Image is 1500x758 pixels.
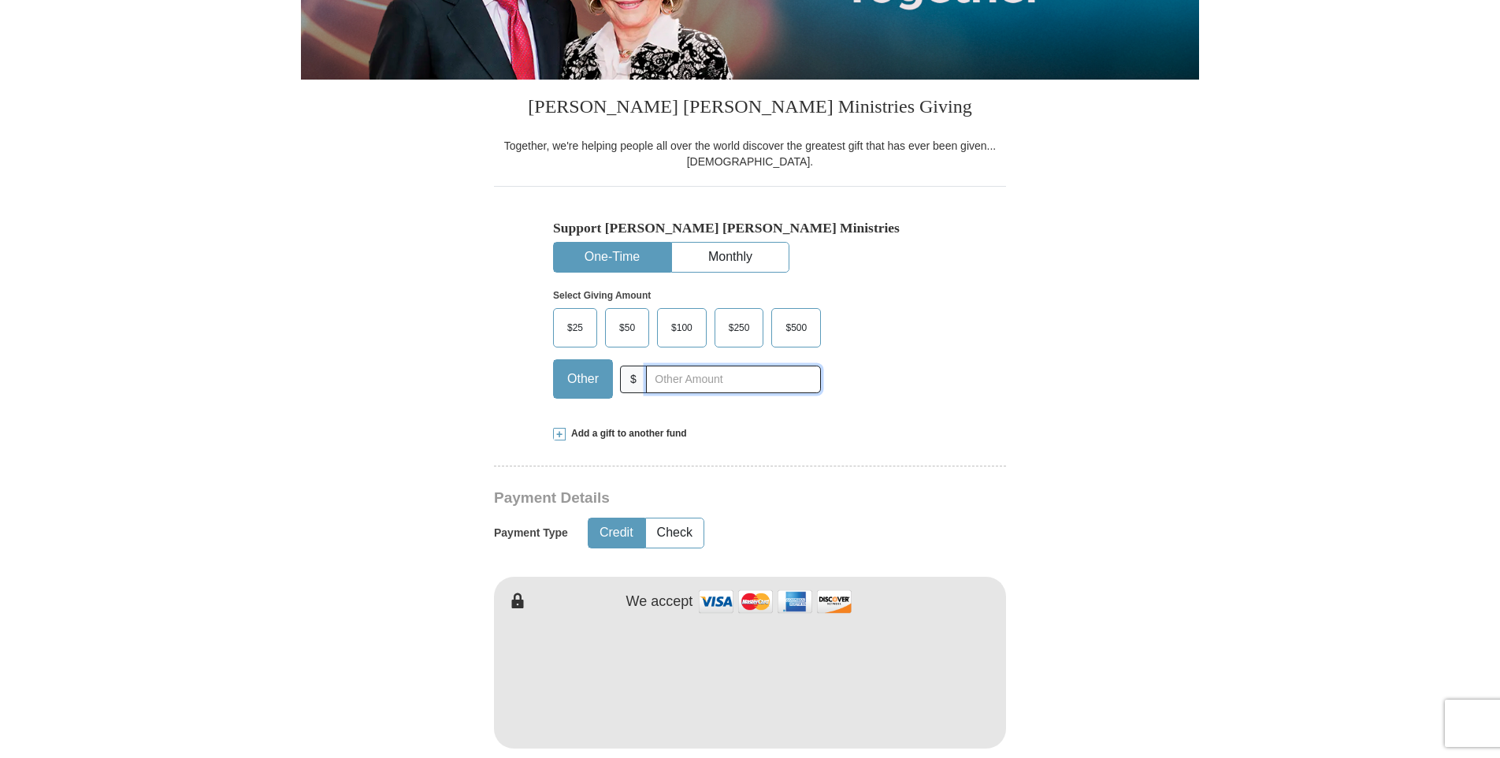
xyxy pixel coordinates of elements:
[559,367,607,391] span: Other
[721,316,758,340] span: $250
[494,138,1006,169] div: Together, we're helping people all over the world discover the greatest gift that has ever been g...
[588,518,644,548] button: Credit
[559,316,591,340] span: $25
[611,316,643,340] span: $50
[494,80,1006,138] h3: [PERSON_NAME] [PERSON_NAME] Ministries Giving
[494,526,568,540] h5: Payment Type
[554,243,670,272] button: One-Time
[646,518,704,548] button: Check
[553,220,947,236] h5: Support [PERSON_NAME] [PERSON_NAME] Ministries
[663,316,700,340] span: $100
[778,316,815,340] span: $500
[553,290,651,301] strong: Select Giving Amount
[696,585,854,619] img: credit cards accepted
[494,489,896,507] h3: Payment Details
[620,366,647,393] span: $
[566,427,687,440] span: Add a gift to another fund
[626,593,693,611] h4: We accept
[672,243,789,272] button: Monthly
[646,366,821,393] input: Other Amount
